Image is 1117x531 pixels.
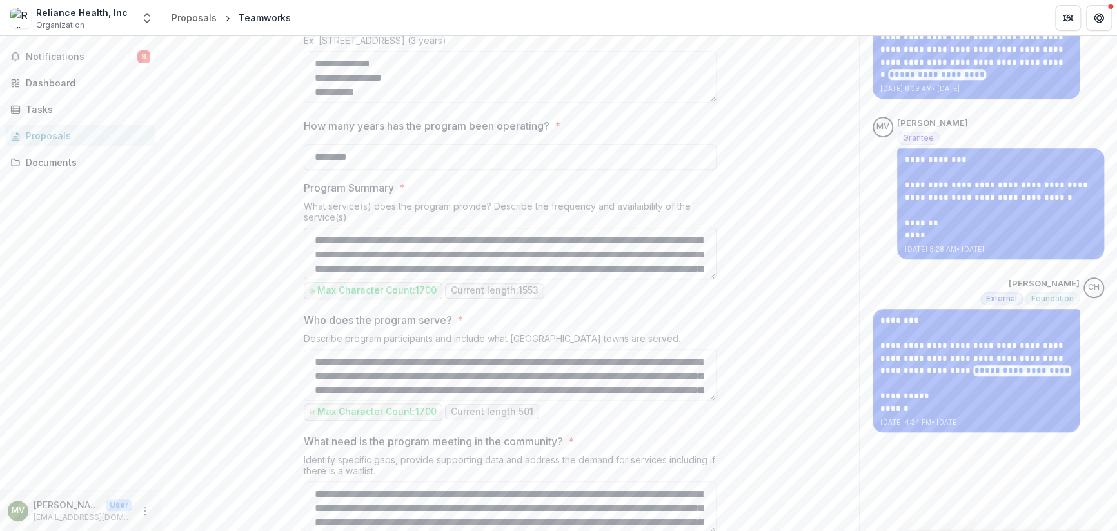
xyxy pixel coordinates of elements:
div: Describe program participants and include what [GEOGRAPHIC_DATA] towns are served. [304,333,717,349]
a: Documents [5,152,155,173]
span: Grantee [903,134,934,143]
span: 9 [137,50,150,63]
p: Max Character Count: 1700 [317,406,437,417]
div: Documents [26,155,145,169]
button: Partners [1055,5,1081,31]
p: Program Summary [304,180,394,195]
p: How many years has the program been operating? [304,118,549,134]
span: External [986,294,1017,303]
div: Identify specific gaps, provide supporting data and address the demand for services including if ... [304,454,717,481]
button: Notifications9 [5,46,155,67]
nav: breadcrumb [166,8,296,27]
p: [DATE] 8:39 AM • [DATE] [880,84,1072,94]
div: Proposals [172,11,217,25]
a: Proposals [166,8,222,27]
a: Proposals [5,125,155,146]
span: Foundation [1031,294,1074,303]
img: Reliance Health, Inc [10,8,31,28]
button: More [137,503,153,519]
p: Max Character Count: 1700 [317,285,437,296]
button: Get Help [1086,5,1112,31]
div: Proposals [26,129,145,143]
div: Tasks [26,103,145,116]
p: [DATE] 8:28 AM • [DATE] [905,245,1096,254]
a: Dashboard [5,72,155,94]
div: Reliance Health, Inc [36,6,128,19]
span: Notifications [26,52,137,63]
div: What service(s) does the program provide? Describe the frequency and availaibility of the service... [304,201,717,228]
p: [EMAIL_ADDRESS][DOMAIN_NAME] [34,512,132,523]
p: Current length: 1553 [451,285,539,296]
div: Mike Van Vlaenderen [876,123,889,131]
p: [PERSON_NAME] [1009,277,1080,290]
div: Carli Herz [1088,283,1100,292]
div: Mike Van Vlaenderen [12,506,25,515]
p: [PERSON_NAME] [34,498,101,512]
button: Open entity switcher [138,5,156,31]
p: What need is the program meeting in the community? [304,434,563,449]
div: Teamworks [239,11,291,25]
p: Who does the program serve? [304,312,452,328]
p: User [106,499,132,511]
p: Current length: 501 [451,406,533,417]
a: Tasks [5,99,155,120]
p: [DATE] 4:34 PM • [DATE] [880,417,1072,427]
span: Organization [36,19,84,31]
p: [PERSON_NAME] [897,117,968,130]
div: Dashboard [26,76,145,90]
